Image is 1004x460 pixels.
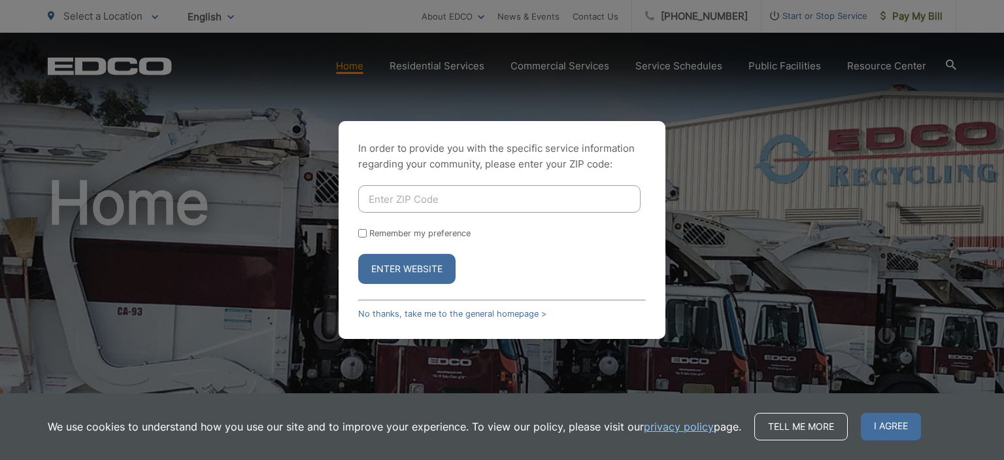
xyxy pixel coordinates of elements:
a: No thanks, take me to the general homepage > [358,309,546,319]
label: Remember my preference [369,228,471,238]
a: Tell me more [754,413,848,440]
span: I agree [861,413,921,440]
input: Enter ZIP Code [358,185,641,213]
button: Enter Website [358,254,456,284]
p: We use cookies to understand how you use our site and to improve your experience. To view our pol... [48,419,741,434]
p: In order to provide you with the specific service information regarding your community, please en... [358,141,646,172]
a: privacy policy [644,419,714,434]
